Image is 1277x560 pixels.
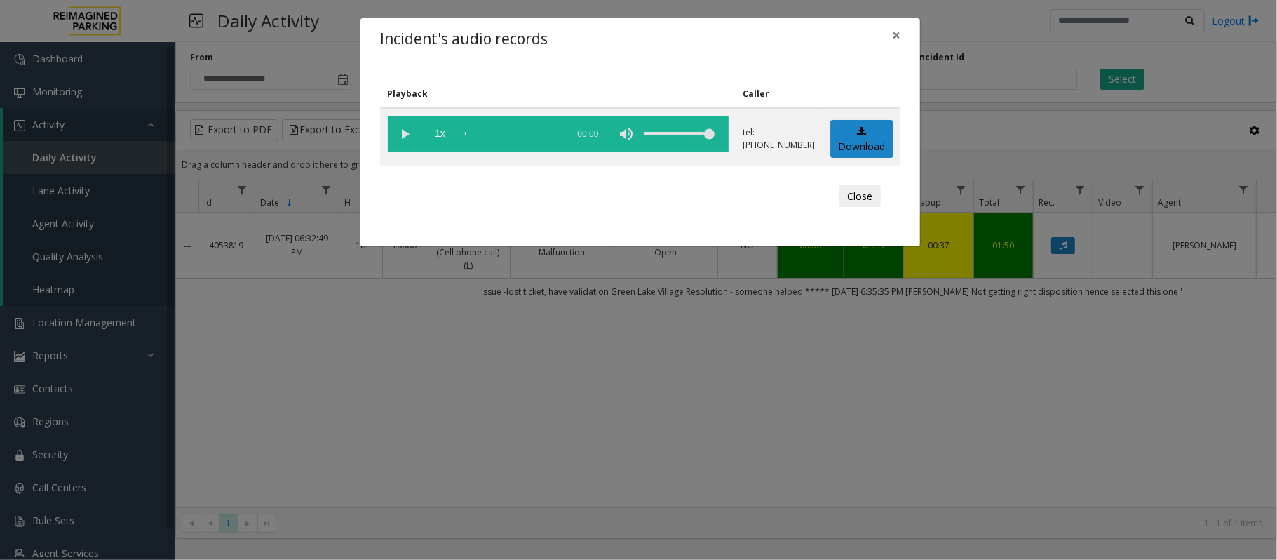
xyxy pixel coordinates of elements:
p: tel:[PHONE_NUMBER] [743,126,816,152]
div: volume level [644,116,715,152]
h4: Incident's audio records [380,28,548,51]
button: Close [882,18,910,53]
th: Caller [736,80,823,108]
a: Download [830,120,893,159]
span: playback speed button [423,116,458,152]
div: scrub bar [465,116,560,152]
th: Playback [380,80,736,108]
span: × [892,25,900,45]
button: Close [839,185,881,208]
